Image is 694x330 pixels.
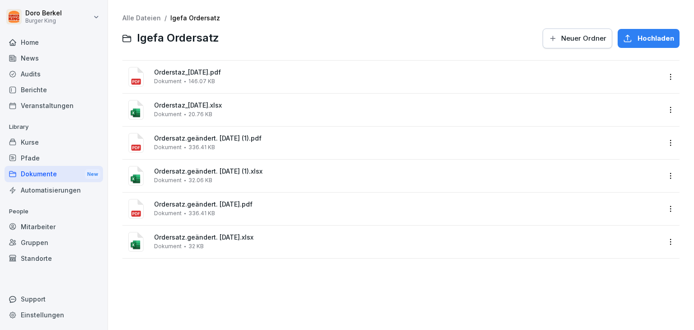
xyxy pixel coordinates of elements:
a: Igefa Ordersatz [170,14,220,22]
span: Dokument [154,210,182,217]
span: 20.76 KB [188,111,212,118]
a: Kurse [5,134,103,150]
a: Automatisierungen [5,182,103,198]
span: Ordersatz.geändert. [DATE].pdf [154,201,661,208]
button: Neuer Ordner [543,28,612,48]
div: New [85,169,100,179]
span: Neuer Ordner [561,33,606,43]
a: Berichte [5,82,103,98]
a: DokumenteNew [5,166,103,183]
span: Dokument [154,177,182,184]
span: 146.07 KB [188,78,215,85]
a: Home [5,34,103,50]
span: 32 KB [188,243,204,250]
span: Ordersatz.geändert. [DATE] (1).xlsx [154,168,661,175]
div: Support [5,291,103,307]
span: Ordersatz.geändert. [DATE] (1).pdf [154,135,661,142]
div: Dokumente [5,166,103,183]
p: People [5,204,103,219]
span: Orderstaz_[DATE].xlsx [154,102,661,109]
a: Pfade [5,150,103,166]
p: Doro Berkel [25,9,62,17]
a: Alle Dateien [122,14,161,22]
span: Dokument [154,111,182,118]
a: Audits [5,66,103,82]
button: Hochladen [618,29,680,48]
span: Hochladen [638,33,674,43]
span: 336.41 KB [188,210,215,217]
span: Dokument [154,144,182,151]
span: / [164,14,167,22]
span: Orderstaz_[DATE].pdf [154,69,661,76]
p: Library [5,120,103,134]
span: 32.06 KB [188,177,212,184]
a: Standorte [5,250,103,266]
a: Mitarbeiter [5,219,103,235]
span: 336.41 KB [188,144,215,151]
a: News [5,50,103,66]
a: Gruppen [5,235,103,250]
span: Dokument [154,243,182,250]
a: Einstellungen [5,307,103,323]
span: Dokument [154,78,182,85]
span: Igefa Ordersatz [137,32,219,45]
a: Veranstaltungen [5,98,103,113]
p: Burger King [25,18,62,24]
span: Ordersatz.geändert. [DATE].xlsx [154,234,661,241]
